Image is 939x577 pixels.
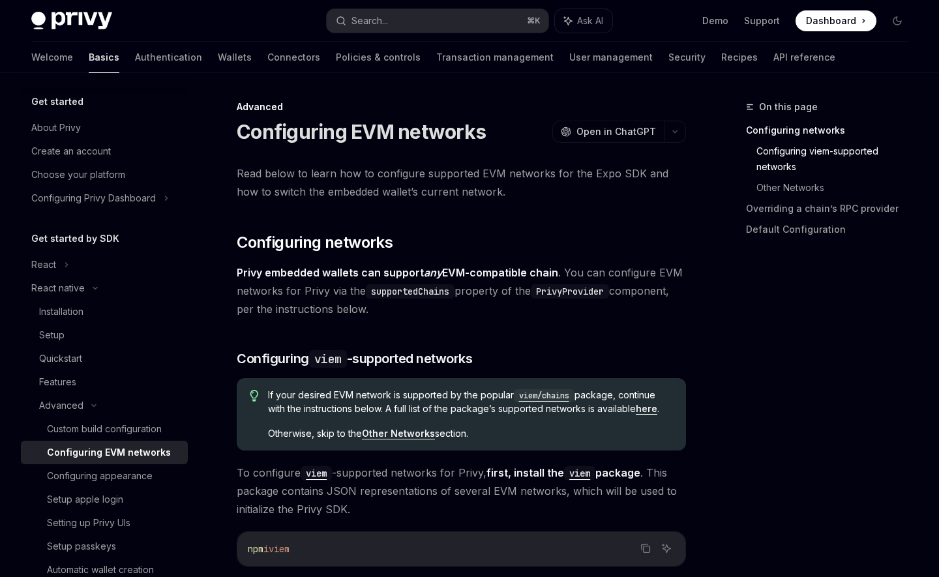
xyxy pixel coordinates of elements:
a: Dashboard [796,10,876,31]
span: i [263,543,269,555]
div: React [31,257,56,273]
em: any [424,266,442,279]
a: Quickstart [21,347,188,370]
a: viem/chains [514,389,574,400]
code: PrivyProvider [531,284,609,299]
div: Configuring appearance [47,468,153,484]
button: Ask AI [658,540,675,557]
a: Features [21,370,188,394]
div: Choose your platform [31,167,125,183]
span: Configuring networks [237,232,393,253]
span: If your desired EVM network is supported by the popular package, continue with the instructions b... [268,389,673,415]
span: To configure -supported networks for Privy, . This package contains JSON representations of sever... [237,464,686,518]
a: Setup [21,323,188,347]
code: supportedChains [366,284,455,299]
span: viem [269,543,290,555]
a: Setting up Privy UIs [21,511,188,535]
a: Overriding a chain’s RPC provider [746,198,918,219]
code: viem [564,466,595,481]
code: viem/chains [514,389,574,402]
span: Configuring -supported networks [237,349,472,368]
img: dark logo [31,12,112,30]
span: npm [248,543,263,555]
div: Features [39,374,76,390]
a: Configuring viem-supported networks [756,141,918,177]
strong: first, install the package [486,466,640,479]
a: Setup apple login [21,488,188,511]
h5: Get started by SDK [31,231,119,246]
a: Other Networks [756,177,918,198]
a: Configuring EVM networks [21,441,188,464]
a: Default Configuration [746,219,918,240]
a: Installation [21,300,188,323]
button: Search...⌘K [327,9,548,33]
div: Setting up Privy UIs [47,515,130,531]
div: Advanced [39,398,83,413]
span: ⌘ K [527,16,541,26]
div: Create an account [31,143,111,159]
a: API reference [773,42,835,73]
a: here [636,403,657,415]
a: Transaction management [436,42,554,73]
a: Create an account [21,140,188,163]
div: Configuring EVM networks [47,445,171,460]
div: About Privy [31,120,81,136]
div: Setup [39,327,65,343]
a: viem [301,466,332,479]
div: Installation [39,304,83,319]
span: . You can configure EVM networks for Privy via the property of the component, per the instruction... [237,263,686,318]
a: Connectors [267,42,320,73]
button: Open in ChatGPT [552,121,664,143]
div: Quickstart [39,351,82,366]
h5: Get started [31,94,83,110]
span: Read below to learn how to configure supported EVM networks for the Expo SDK and how to switch th... [237,164,686,201]
span: On this page [759,99,818,115]
h1: Configuring EVM networks [237,120,486,143]
span: Ask AI [577,14,603,27]
a: Welcome [31,42,73,73]
span: Dashboard [806,14,856,27]
a: Other Networks [362,428,435,439]
a: Recipes [721,42,758,73]
a: Choose your platform [21,163,188,186]
div: Setup passkeys [47,539,116,554]
a: Authentication [135,42,202,73]
div: Search... [351,13,388,29]
div: Configuring Privy Dashboard [31,190,156,206]
code: viem [309,350,347,368]
div: React native [31,280,85,296]
a: Policies & controls [336,42,421,73]
svg: Tip [250,390,259,402]
a: Support [744,14,780,27]
button: Copy the contents from the code block [637,540,654,557]
code: viem [301,466,332,481]
a: Custom build configuration [21,417,188,441]
strong: Privy embedded wallets can support EVM-compatible chain [237,266,558,279]
a: viem [564,466,595,479]
button: Ask AI [555,9,612,33]
a: Wallets [218,42,252,73]
span: Otherwise, skip to the section. [268,427,673,440]
a: User management [569,42,653,73]
a: About Privy [21,116,188,140]
div: Custom build configuration [47,421,162,437]
a: Configuring networks [746,120,918,141]
div: Advanced [237,100,686,113]
a: Setup passkeys [21,535,188,558]
a: Demo [702,14,728,27]
a: Configuring appearance [21,464,188,488]
div: Setup apple login [47,492,123,507]
button: Toggle dark mode [887,10,908,31]
a: Security [668,42,706,73]
a: Basics [89,42,119,73]
span: Open in ChatGPT [576,125,656,138]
